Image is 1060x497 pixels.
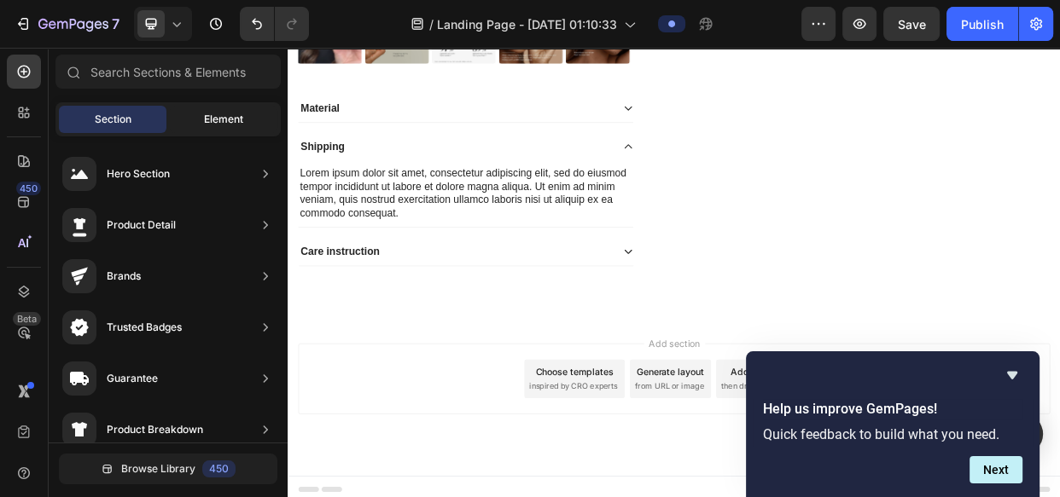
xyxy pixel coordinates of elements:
[107,319,182,336] div: Trusted Badges
[59,454,277,484] button: Browse Library450
[202,460,236,477] div: 450
[883,7,940,41] button: Save
[13,312,41,326] div: Beta
[288,48,1060,497] iframe: Design area
[95,112,131,127] span: Section
[55,55,281,89] input: Search Sections & Elements
[763,426,1022,442] p: Quick feedback to build what you need.
[961,15,1004,33] div: Publish
[970,456,1022,483] button: Next question
[16,182,41,195] div: 450
[429,15,434,33] span: /
[587,420,691,438] div: Add blank section
[329,420,432,438] div: Choose templates
[437,15,617,33] span: Landing Page - [DATE] 01:10:33
[107,217,176,234] div: Product Detail
[1002,365,1022,385] button: Hide survey
[107,421,203,438] div: Product Breakdown
[121,461,195,477] span: Browse Library
[898,17,926,32] span: Save
[240,7,309,41] div: Undo/Redo
[472,383,553,401] span: Add section
[112,14,119,34] p: 7
[763,365,1022,483] div: Help us improve GemPages!
[763,399,1022,419] h2: Help us improve GemPages!
[107,370,158,387] div: Guarantee
[574,442,702,457] span: then drag & drop elements
[946,7,1018,41] button: Publish
[107,165,170,182] div: Hero Section
[320,442,437,457] span: inspired by CRO experts
[107,268,141,285] div: Brands
[463,420,552,438] div: Generate layout
[460,442,551,457] span: from URL or image
[204,112,243,127] span: Element
[7,7,127,41] button: 7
